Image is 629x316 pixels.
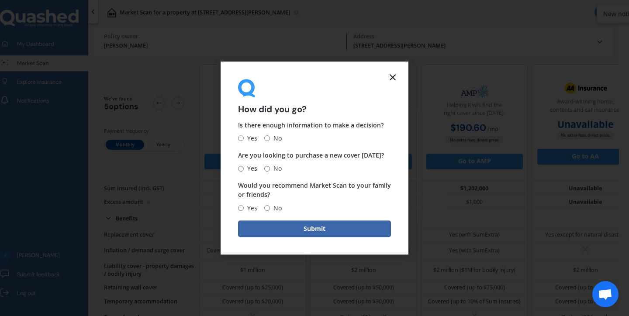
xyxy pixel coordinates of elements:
[238,182,391,199] span: Would you recommend Market Scan to your family or friends?
[264,136,270,141] input: No
[238,166,244,172] input: Yes
[270,163,282,174] span: No
[264,205,270,211] input: No
[244,203,257,213] span: Yes
[238,151,384,159] span: Are you looking to purchase a new cover [DATE]?
[592,281,619,307] a: Open chat
[238,79,391,113] div: How did you go?
[238,220,391,237] button: Submit
[238,121,384,129] span: Is there enough information to make a decision?
[270,133,282,144] span: No
[264,166,270,172] input: No
[270,203,282,213] span: No
[238,136,244,141] input: Yes
[244,133,257,144] span: Yes
[238,205,244,211] input: Yes
[244,163,257,174] span: Yes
